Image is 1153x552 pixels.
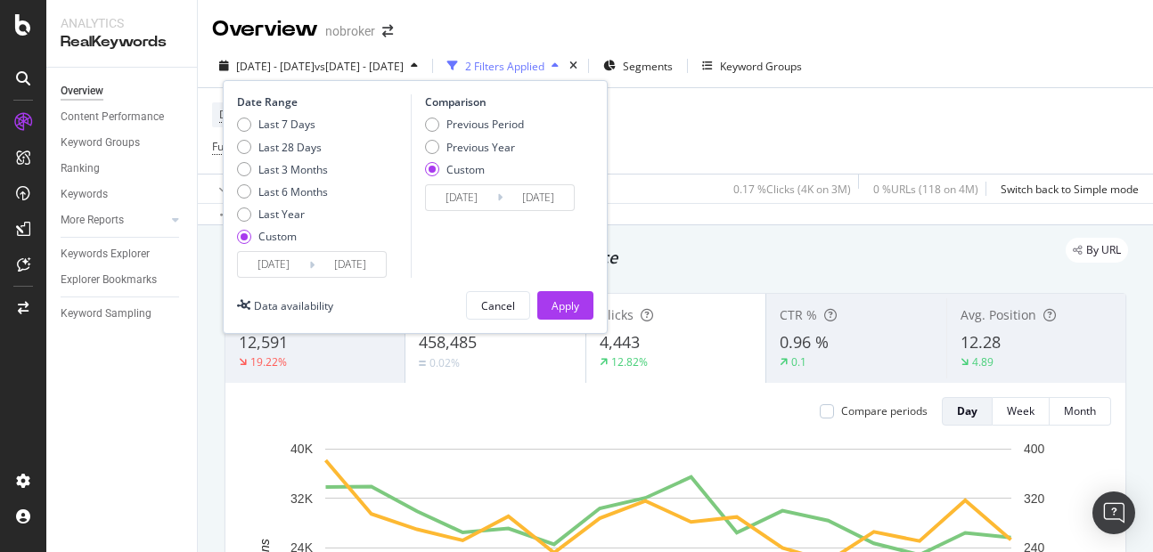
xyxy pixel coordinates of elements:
div: Apply [552,298,579,313]
button: Apply [537,291,593,320]
div: Last 6 Months [237,184,328,199]
div: arrow-right-arrow-left [382,25,393,37]
a: More Reports [61,211,167,230]
div: Last 3 Months [258,162,328,177]
a: Content Performance [61,108,184,126]
div: Last 6 Months [258,184,328,199]
div: Last 7 Days [237,117,328,132]
div: Open Intercom Messenger [1092,491,1135,534]
div: Last Year [237,207,328,222]
div: Last Year [258,207,305,222]
div: Switch back to Simple mode [1001,182,1139,197]
div: Overview [61,82,103,101]
text: 400 [1024,442,1045,456]
div: Custom [446,162,485,177]
a: Keywords Explorer [61,245,184,264]
span: 12,591 [239,331,288,353]
div: 0.1 [791,354,806,369]
div: Previous Period [425,117,524,132]
span: Device [219,107,253,122]
div: Keyword Sampling [61,304,151,323]
button: Apply [212,175,264,203]
div: Day [957,403,977,418]
div: 4.89 [972,354,994,369]
input: Start Date [238,252,309,277]
div: Keyword Groups [61,134,140,152]
div: Ranking [61,159,100,178]
div: Last 28 Days [237,140,328,155]
div: Keywords Explorer [61,245,150,264]
div: Month [1064,403,1096,418]
div: Explorer Bookmarks [61,271,157,289]
div: Keyword Groups [720,59,802,74]
div: Previous Period [446,117,524,132]
div: Cancel [481,298,515,313]
text: 40K [290,442,314,456]
button: Segments [596,52,680,80]
span: Avg. Position [961,306,1036,323]
div: 19.22% [250,354,287,369]
div: Comparison [425,94,580,110]
div: 2 Filters Applied [465,59,544,74]
text: 320 [1024,491,1045,506]
button: Keyword Groups [695,52,809,80]
div: Custom [237,229,328,244]
button: Day [942,397,993,426]
div: Previous Year [446,140,515,155]
div: Overview [212,14,318,45]
button: Cancel [466,291,530,320]
span: [DATE] - [DATE] [236,59,315,74]
div: Week [1007,403,1034,418]
span: 4,443 [600,331,640,353]
button: [DATE] - [DATE]vs[DATE] - [DATE] [212,52,425,80]
div: Last 28 Days [258,140,322,155]
a: Keyword Groups [61,134,184,152]
input: End Date [315,252,386,277]
div: Data availability [254,298,333,313]
div: 12.82% [611,354,648,369]
div: Last 7 Days [258,117,315,132]
a: Explorer Bookmarks [61,271,184,289]
div: legacy label [1066,238,1128,263]
button: 2 Filters Applied [440,52,566,80]
text: 32K [290,491,314,506]
button: Switch back to Simple mode [994,175,1139,203]
div: Custom [258,229,297,244]
div: More Reports [61,211,124,230]
input: Start Date [426,185,497,210]
div: times [566,57,581,75]
div: 0.17 % Clicks ( 4K on 3M ) [733,182,851,197]
a: Keywords [61,185,184,204]
div: Date Range [237,94,406,110]
div: 0.02% [429,355,460,370]
div: Keywords [61,185,108,204]
div: Previous Year [425,140,524,155]
button: Week [993,397,1050,426]
div: RealKeywords [61,32,183,53]
div: nobroker [325,22,375,40]
div: Custom [425,162,524,177]
span: Full URL [212,139,251,154]
span: Clicks [600,306,634,323]
span: 12.28 [961,331,1001,353]
span: By URL [1086,245,1121,256]
a: Keyword Sampling [61,304,184,323]
span: CTR % [780,306,817,323]
a: Overview [61,82,184,101]
img: Equal [419,361,426,366]
div: Compare periods [841,403,928,418]
input: End Date [503,185,574,210]
div: Analytics [61,14,183,32]
div: 0 % URLs ( 118 on 4M ) [873,182,978,197]
a: Ranking [61,159,184,178]
div: Content Performance [61,108,164,126]
div: Last 3 Months [237,162,328,177]
span: vs [DATE] - [DATE] [315,59,404,74]
span: Segments [623,59,673,74]
button: Month [1050,397,1111,426]
span: 0.96 % [780,331,829,353]
span: 458,485 [419,331,477,353]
